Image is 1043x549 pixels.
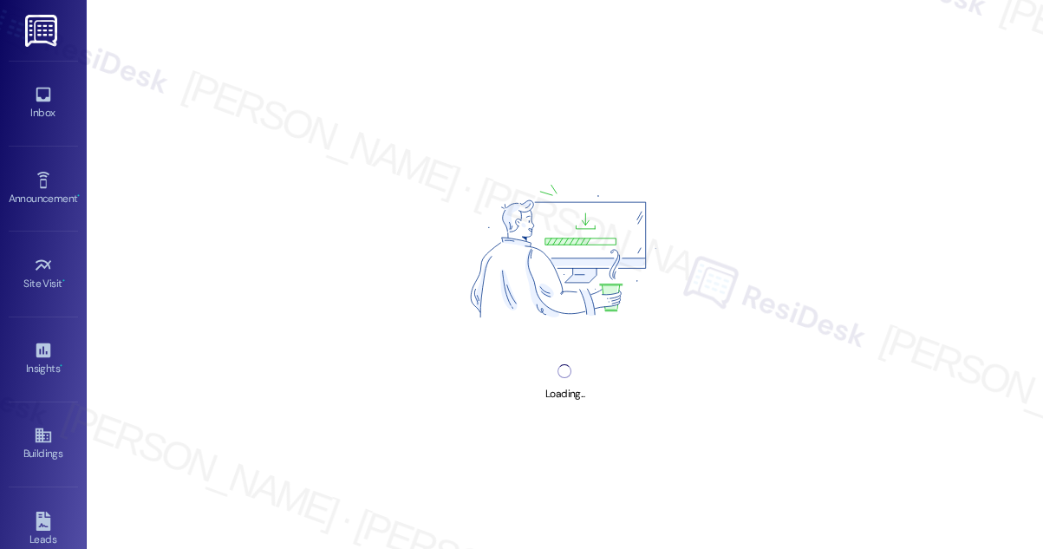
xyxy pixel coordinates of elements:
[62,275,65,287] span: •
[9,251,78,297] a: Site Visit •
[9,336,78,382] a: Insights •
[9,80,78,127] a: Inbox
[9,421,78,467] a: Buildings
[25,15,61,47] img: ResiDesk Logo
[545,385,584,403] div: Loading...
[77,190,80,202] span: •
[60,360,62,372] span: •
